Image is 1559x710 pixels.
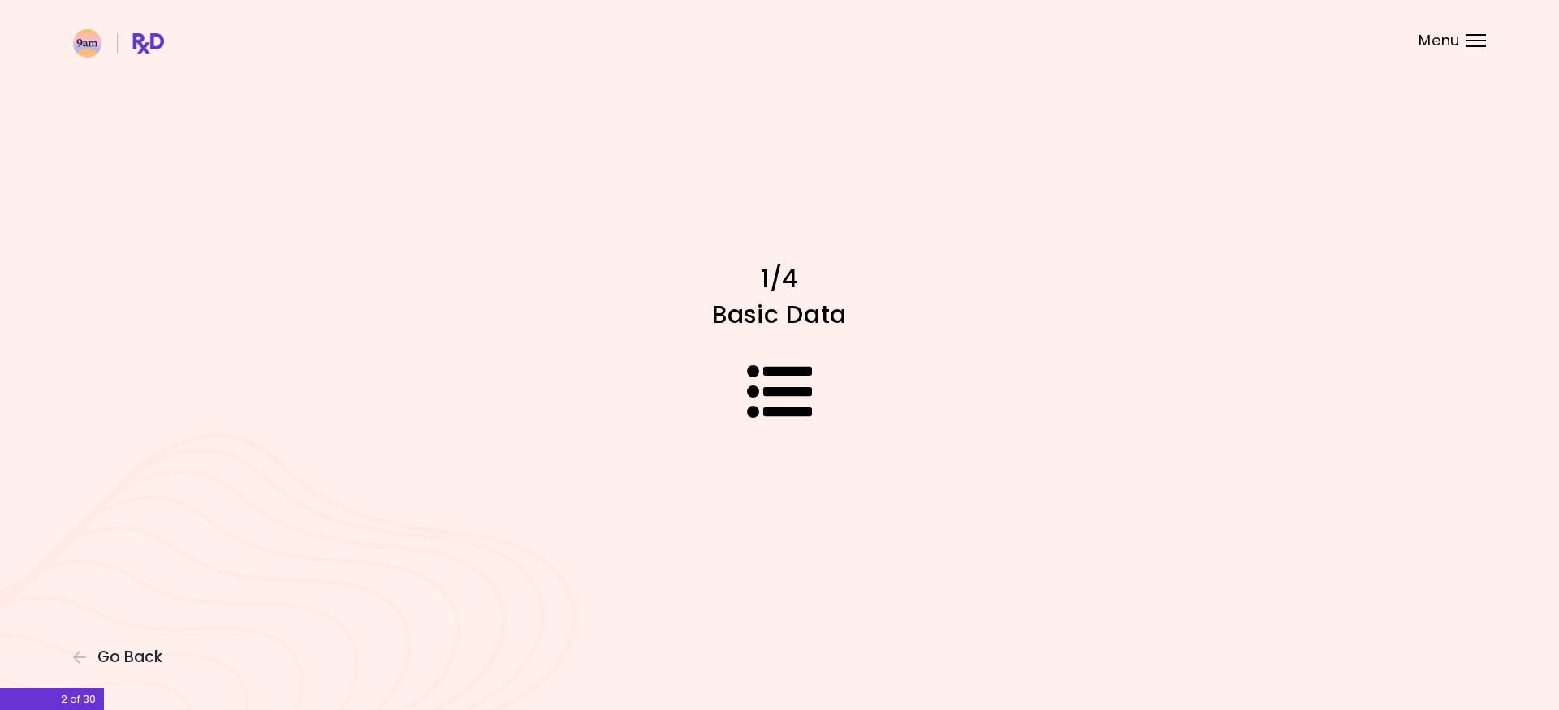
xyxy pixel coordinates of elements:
[495,299,1064,330] h1: Basic Data
[1419,33,1460,48] span: Menu
[97,648,162,666] span: Go Back
[73,29,164,58] img: RxDiet
[73,648,171,666] button: Go Back
[495,263,1064,295] h1: 1/4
